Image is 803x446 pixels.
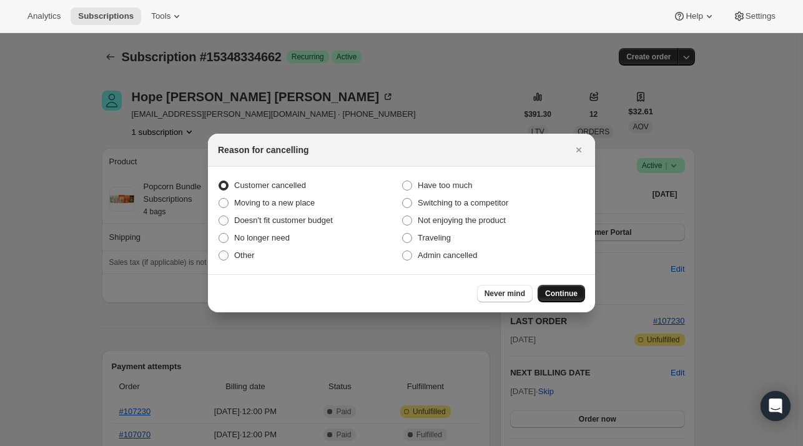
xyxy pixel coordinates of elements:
[78,11,134,21] span: Subscriptions
[761,391,791,421] div: Open Intercom Messenger
[151,11,170,21] span: Tools
[418,250,477,260] span: Admin cancelled
[418,216,506,225] span: Not enjoying the product
[485,289,525,299] span: Never mind
[234,233,290,242] span: No longer need
[545,289,578,299] span: Continue
[234,198,315,207] span: Moving to a new place
[418,181,472,190] span: Have too much
[538,285,585,302] button: Continue
[20,7,68,25] button: Analytics
[144,7,190,25] button: Tools
[477,285,533,302] button: Never mind
[726,7,783,25] button: Settings
[27,11,61,21] span: Analytics
[418,198,508,207] span: Switching to a competitor
[570,141,588,159] button: Close
[218,144,308,156] h2: Reason for cancelling
[234,216,333,225] span: Doesn't fit customer budget
[234,181,306,190] span: Customer cancelled
[746,11,776,21] span: Settings
[234,250,255,260] span: Other
[71,7,141,25] button: Subscriptions
[666,7,722,25] button: Help
[686,11,702,21] span: Help
[418,233,451,242] span: Traveling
